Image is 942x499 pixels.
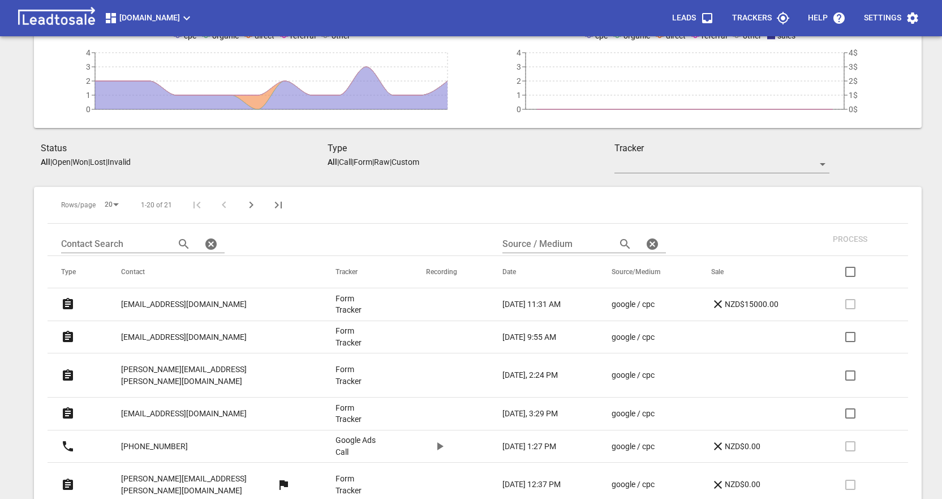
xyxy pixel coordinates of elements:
p: Won [72,157,88,167]
aside: All [41,157,50,167]
p: google / cpc [612,479,655,491]
h3: Status [41,142,328,155]
p: [PERSON_NAME][EMAIL_ADDRESS][PERSON_NAME][DOMAIN_NAME] [121,473,277,496]
p: google / cpc [612,441,655,453]
th: Date [489,256,598,288]
span: | [88,157,90,167]
tspan: 3 [86,62,91,71]
tspan: 4$ [849,48,858,57]
th: Recording [412,256,489,288]
span: | [352,157,354,167]
p: Lost [90,157,106,167]
span: | [106,157,107,167]
h3: Type [328,142,614,155]
a: [DATE], 3:29 PM [502,408,566,420]
tspan: 1 [86,91,91,100]
p: Open [52,157,71,167]
tspan: 4 [86,48,91,57]
tspan: 2 [86,76,91,86]
p: Custom [392,157,419,167]
a: Form Tracker [335,325,381,348]
p: [EMAIL_ADDRESS][DOMAIN_NAME] [121,408,247,420]
a: NZD$0.00 [711,440,778,453]
a: NZD$15000.00 [711,297,778,311]
tspan: 3$ [849,62,858,71]
a: NZD$0.00 [711,478,778,492]
p: Raw [374,157,390,167]
svg: Form [61,478,75,492]
svg: Form [61,369,75,382]
a: google / cpc [612,408,666,420]
a: [DATE], 2:24 PM [502,369,566,381]
span: | [372,157,374,167]
span: [DOMAIN_NAME] [104,11,193,25]
p: Form Tracker [335,402,381,425]
p: google / cpc [612,331,655,343]
a: [DATE] 1:27 PM [502,441,566,453]
tspan: 0 [86,105,91,114]
img: logo [14,7,100,29]
p: Call [339,157,352,167]
tspan: 0 [517,105,521,114]
span: 1-20 of 21 [141,201,172,210]
p: Trackers [732,12,772,24]
a: Form Tracker [335,473,381,496]
th: Source/Medium [598,256,698,288]
tspan: 2 [517,76,521,86]
p: Leads [672,12,696,24]
p: Help [808,12,828,24]
a: google / cpc [612,479,666,491]
th: Contact [107,256,322,288]
svg: Call [61,440,75,453]
span: Rows/page [61,201,96,210]
p: [DATE], 3:29 PM [502,408,558,420]
button: Next Page [238,191,265,219]
p: google / cpc [612,298,655,310]
a: [EMAIL_ADDRESS][DOMAIN_NAME] [121,400,247,428]
tspan: 2$ [849,76,858,86]
a: [EMAIL_ADDRESS][DOMAIN_NAME] [121,323,247,351]
a: [PHONE_NUMBER] [121,433,188,460]
h3: Tracker [614,142,829,155]
aside: All [328,157,337,167]
svg: Form [61,330,75,344]
p: google / cpc [612,408,655,420]
a: Google Ads Call [335,434,381,458]
p: NZD$0.00 [711,478,760,492]
a: Form Tracker [335,293,381,316]
tspan: 1$ [849,91,858,100]
a: [DATE] 9:55 AM [502,331,566,343]
tspan: 4 [517,48,521,57]
p: Invalid [107,157,131,167]
a: [DATE] 12:37 PM [502,479,566,491]
p: [EMAIL_ADDRESS][DOMAIN_NAME] [121,298,247,310]
a: google / cpc [612,369,666,381]
th: Type [48,256,107,288]
p: [PHONE_NUMBER] [121,441,188,453]
th: Tracker [322,256,412,288]
a: [DATE] 11:31 AM [502,298,566,310]
a: google / cpc [612,331,666,343]
a: google / cpc [612,441,666,453]
p: [DATE] 12:37 PM [502,479,561,491]
a: [EMAIL_ADDRESS][DOMAIN_NAME] [121,291,247,318]
p: google / cpc [612,369,655,381]
svg: Form [61,407,75,420]
tspan: 3 [517,62,521,71]
a: Form Tracker [335,364,381,387]
p: [PERSON_NAME][EMAIL_ADDRESS][PERSON_NAME][DOMAIN_NAME] [121,364,290,387]
span: | [337,157,339,167]
p: [DATE] 11:31 AM [502,298,561,310]
a: [PERSON_NAME][EMAIL_ADDRESS][PERSON_NAME][DOMAIN_NAME] [121,356,290,395]
svg: Form [61,297,75,311]
span: | [390,157,392,167]
a: google / cpc [612,298,666,310]
p: [DATE] 9:55 AM [502,331,556,343]
th: Sale [698,256,810,288]
span: | [50,157,52,167]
